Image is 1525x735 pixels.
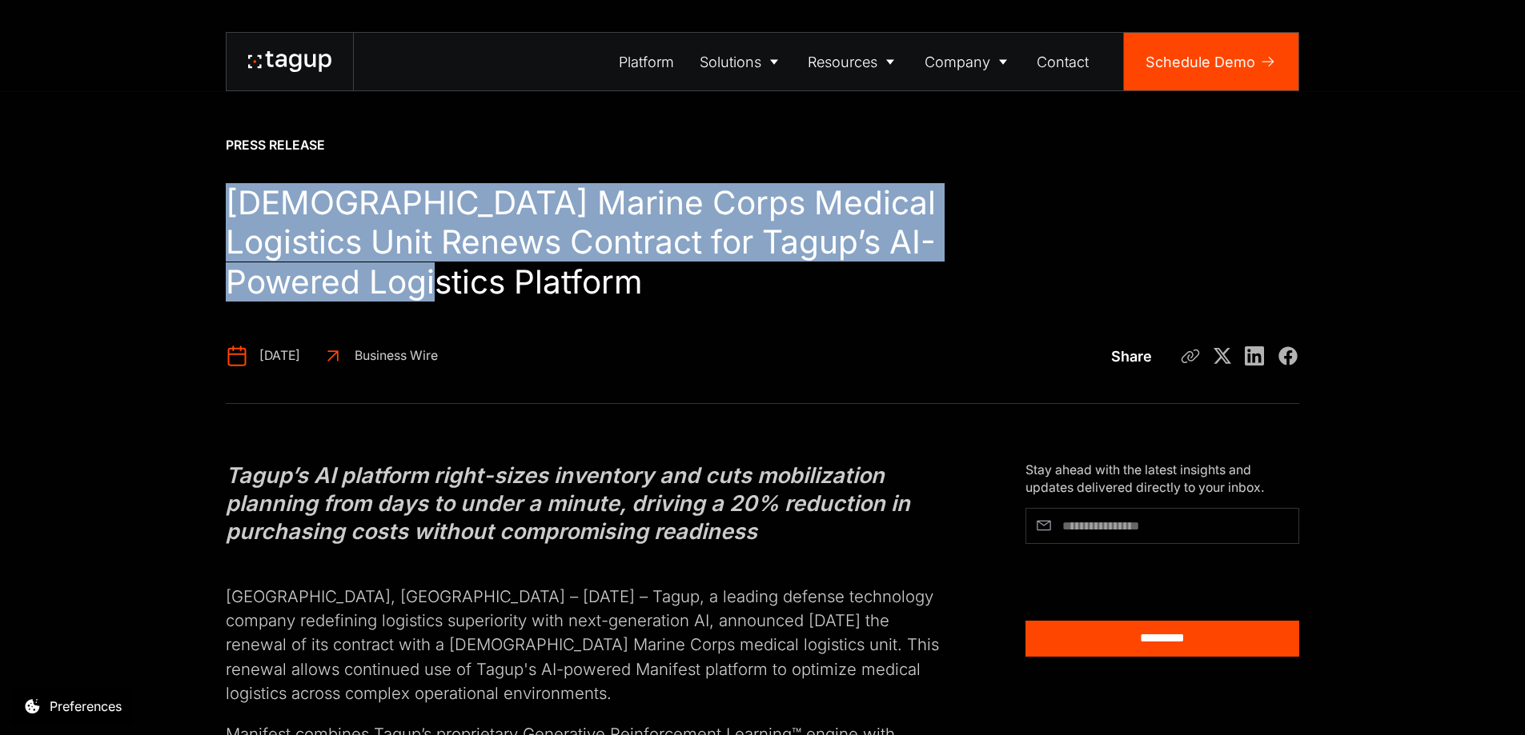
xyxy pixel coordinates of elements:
[226,462,910,545] em: Tagup’s AI platform right-sizes inventory and cuts mobilization planning from days to under a min...
[322,345,439,367] a: Business Wire
[1037,51,1089,73] div: Contact
[226,183,941,302] h1: [DEMOGRAPHIC_DATA] Marine Corps Medical Logistics Unit Renews Contract for Tagup’s AI-Powered Log...
[1025,461,1299,497] div: Stay ahead with the latest insights and updates delivered directly to your inbox.
[808,51,877,73] div: Resources
[1025,33,1102,90] a: Contact
[50,697,122,716] div: Preferences
[607,33,688,90] a: Platform
[700,51,761,73] div: Solutions
[1111,346,1152,367] div: Share
[687,33,796,90] a: Solutions
[796,33,913,90] a: Resources
[912,33,1025,90] a: Company
[1025,551,1196,595] iframe: reCAPTCHA
[1124,33,1298,90] a: Schedule Demo
[925,51,990,73] div: Company
[226,137,325,154] div: Press Release
[259,347,300,365] div: [DATE]
[355,347,438,365] div: Business Wire
[619,51,674,73] div: Platform
[226,560,939,705] p: [GEOGRAPHIC_DATA], [GEOGRAPHIC_DATA] – [DATE] – Tagup, a leading defense technology company redef...
[1146,51,1255,73] div: Schedule Demo
[1025,508,1299,657] form: Article Subscribe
